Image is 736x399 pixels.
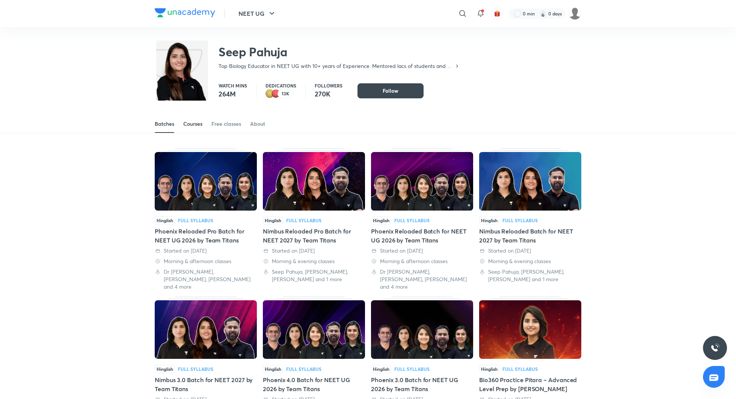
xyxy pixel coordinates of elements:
span: Hinglish [155,216,175,224]
div: Seep Pahuja, Anupam Upadhayay, Akansha Karnwal and 1 more [479,268,581,283]
a: Batches [155,115,174,133]
img: Company Logo [155,8,215,17]
div: Full Syllabus [286,367,321,371]
div: Dr S K Singh, Seep Pahuja, Anupam Upadhayay and 4 more [155,268,257,291]
h2: Seep Pahuja [219,44,460,59]
div: Started on 25 Aug 2025 [263,247,365,254]
p: Watch mins [219,83,247,88]
div: Started on 12 Aug 2025 [479,247,581,254]
p: 13K [282,91,289,96]
div: About [250,120,265,128]
div: Phoenix 4.0 Batch for NEET UG 2026 by Team Titans [263,375,365,393]
img: Thumbnail [155,152,257,211]
div: Phoenix Reloaded Pro Batch for NEET UG 2026 by Team Titans [155,227,257,245]
img: class [156,42,208,122]
div: Nimbus Reloaded Pro Batch for NEET 2027 by Team Titans [263,227,365,245]
span: Hinglish [479,365,499,373]
span: Hinglish [263,216,283,224]
img: educator badge2 [265,89,274,98]
span: Follow [383,87,398,95]
p: 264M [219,89,247,98]
a: Free classes [211,115,241,133]
div: Started on 28 Aug 2025 [155,247,257,254]
div: Morning & evening classes [263,257,365,265]
img: Thumbnail [155,300,257,359]
img: streak [539,10,547,17]
button: NEET UG [234,6,281,21]
div: Dr S K Singh, Seep Pahuja, Anupam Upadhayay and 4 more [371,268,473,291]
img: Thumbnail [479,152,581,211]
div: Full Syllabus [394,367,430,371]
div: Nimbus Reloaded Pro Batch for NEET 2027 by Team Titans [263,148,365,291]
div: Started on 12 Aug 2025 [371,247,473,254]
span: Hinglish [371,365,391,373]
span: Hinglish [155,365,175,373]
img: Thumbnail [371,152,473,211]
div: Nimbus Reloaded Batch for NEET 2027 by Team Titans [479,227,581,245]
div: Morning & afternoon classes [155,257,257,265]
div: Full Syllabus [286,218,321,223]
a: Courses [183,115,202,133]
img: ttu [710,343,719,352]
div: Courses [183,120,202,128]
img: Siddharth Mitra [569,7,581,20]
img: educator badge1 [271,89,281,98]
span: Hinglish [479,216,499,224]
img: avatar [494,10,501,17]
div: Full Syllabus [394,218,430,223]
div: Free classes [211,120,241,128]
div: Nimbus 3.0 Batch for NEET 2027 by Team Titans [155,375,257,393]
p: 270K [315,89,342,98]
img: Thumbnail [371,300,473,359]
div: Full Syllabus [178,367,213,371]
span: Hinglish [263,365,283,373]
button: avatar [491,8,503,20]
div: Phoenix Reloaded Batch for NEET UG 2026 by Team Titans [371,148,473,291]
div: Batches [155,120,174,128]
p: Top Biology Educator in NEET UG with 10+ years of Experience. Mentored lacs of students and Top R... [219,62,454,70]
a: About [250,115,265,133]
span: Hinglish [371,216,391,224]
img: Thumbnail [479,300,581,359]
div: Phoenix Reloaded Pro Batch for NEET UG 2026 by Team Titans [155,148,257,291]
img: Thumbnail [263,300,365,359]
p: Followers [315,83,342,88]
div: Seep Pahuja, Anupam Upadhayay, Akansha Karnwal and 1 more [263,268,365,283]
div: Bio360 Practice Pitara – Advanced Level Prep by [PERSON_NAME] [479,375,581,393]
img: Thumbnail [263,152,365,211]
div: Nimbus Reloaded Batch for NEET 2027 by Team Titans [479,148,581,291]
div: Full Syllabus [178,218,213,223]
div: Morning & evening classes [479,257,581,265]
div: Phoenix Reloaded Batch for NEET UG 2026 by Team Titans [371,227,473,245]
button: Follow [357,83,424,98]
a: Company Logo [155,8,215,19]
div: Full Syllabus [502,218,538,223]
div: Phoenix 3.0 Batch for NEET UG 2026 by Team Titans [371,375,473,393]
p: Dedications [265,83,296,88]
div: Morning & afternoon classes [371,257,473,265]
div: Full Syllabus [502,367,538,371]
